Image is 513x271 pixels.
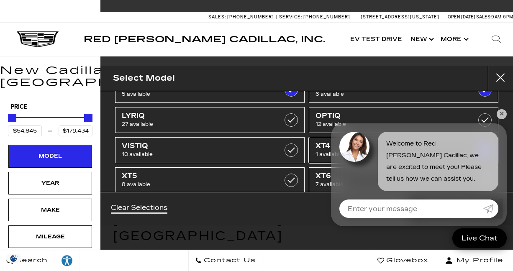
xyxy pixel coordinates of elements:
[4,254,23,263] img: Opt-Out Icon
[346,23,406,56] a: EV Test Drive
[111,204,167,214] a: Clear Selections
[435,250,513,271] button: Open user profile menu
[122,180,272,189] span: 8 available
[84,35,325,43] a: Red [PERSON_NAME] Cadillac, Inc.
[448,14,475,20] span: Open [DATE]
[279,14,302,20] span: Service:
[122,142,272,150] span: VISTIQ
[476,14,491,20] span: Sales:
[54,250,80,271] a: Explore your accessibility options
[488,66,513,91] button: close
[8,145,92,167] div: ModelModel
[13,255,48,266] span: Search
[202,255,256,266] span: Contact Us
[115,107,305,133] a: LYRIQ27 available
[8,225,92,248] div: MileageMileage
[29,151,71,161] div: Model
[113,71,175,85] h2: Select Model
[276,15,352,19] a: Service: [PHONE_NUMBER]
[227,14,274,20] span: [PHONE_NUMBER]
[378,132,498,191] div: Welcome to Red [PERSON_NAME] Cadillac, we are excited to meet you! Please tell us how we can assi...
[315,172,465,180] span: XT6
[29,232,71,241] div: Mileage
[315,120,465,128] span: 12 available
[491,14,513,20] span: 9 AM-6 PM
[452,228,507,248] a: Live Chat
[309,167,498,193] a: XT67 available
[208,14,226,20] span: Sales:
[122,150,272,159] span: 10 available
[115,167,305,193] a: XT58 available
[122,90,272,98] span: 5 available
[59,125,92,136] input: Maximum
[84,114,92,122] div: Maximum Price
[309,137,498,163] a: XT41 available
[17,31,59,47] img: Cadillac Dark Logo with Cadillac White Text
[453,255,503,266] span: My Profile
[384,255,428,266] span: Glovebox
[122,120,272,128] span: 27 available
[303,14,350,20] span: [PHONE_NUMBER]
[457,233,502,243] span: Live Chat
[188,250,262,271] a: Contact Us
[361,14,439,20] a: [STREET_ADDRESS][US_STATE]
[315,180,465,189] span: 7 available
[29,179,71,188] div: Year
[8,172,92,194] div: YearYear
[339,132,369,162] img: Agent profile photo
[436,23,471,56] button: More
[8,199,92,221] div: MakeMake
[309,107,498,133] a: OPTIQ12 available
[54,254,80,267] div: Explore your accessibility options
[10,103,90,111] h5: Price
[122,112,272,120] span: LYRIQ
[315,142,465,150] span: XT4
[4,254,23,263] section: Click to Open Cookie Consent Modal
[339,199,483,218] input: Enter your message
[406,23,436,56] a: New
[8,114,16,122] div: Minimum Price
[84,34,325,44] span: Red [PERSON_NAME] Cadillac, Inc.
[371,250,435,271] a: Glovebox
[315,90,465,98] span: 6 available
[115,137,305,163] a: VISTIQ10 available
[29,205,71,215] div: Make
[315,112,465,120] span: OPTIQ
[483,199,498,218] a: Submit
[208,15,276,19] a: Sales: [PHONE_NUMBER]
[8,125,42,136] input: Minimum
[315,150,465,159] span: 1 available
[8,111,92,136] div: Price
[122,172,272,180] span: XT5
